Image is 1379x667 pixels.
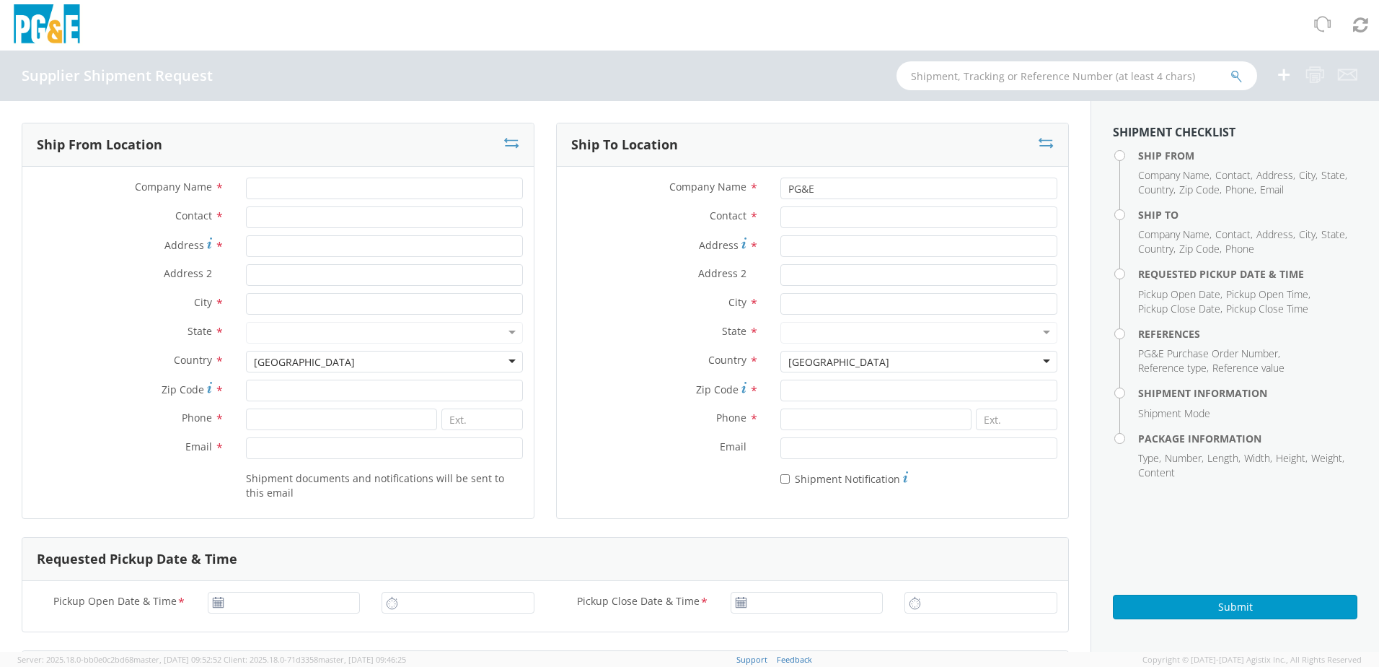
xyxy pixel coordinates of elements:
[1138,269,1357,279] h4: Requested Pickup Date & Time
[1215,227,1251,241] span: Contact
[22,68,213,84] h4: Supplier Shipment Request
[1138,361,1209,375] li: ,
[1138,150,1357,161] h4: Ship From
[1138,209,1357,220] h4: Ship To
[710,209,746,222] span: Contact
[1165,451,1202,465] span: Number
[728,295,746,309] span: City
[976,409,1057,430] input: Ext.
[716,411,746,424] span: Phone
[699,238,739,252] span: Address
[1138,168,1212,183] li: ,
[1299,227,1316,241] span: City
[1321,227,1345,241] span: State
[164,266,212,280] span: Address 2
[1138,466,1175,479] span: Content
[194,295,212,309] span: City
[1256,168,1293,182] span: Address
[777,654,812,665] a: Feedback
[441,409,523,430] input: Ext.
[1212,361,1285,375] span: Reference value
[1179,183,1222,197] li: ,
[182,411,212,424] span: Phone
[1244,451,1272,466] li: ,
[11,4,83,47] img: pge-logo-06675f144f4cfa6a6814.png
[224,654,406,665] span: Client: 2025.18.0-71d3358
[708,353,746,367] span: Country
[162,383,204,396] span: Zip Code
[1138,451,1159,465] span: Type
[1225,183,1254,196] span: Phone
[246,469,523,500] label: Shipment documents and notifications will be sent to this email
[1226,287,1310,302] li: ,
[1256,227,1293,241] span: Address
[1207,451,1241,466] li: ,
[788,355,889,370] div: [GEOGRAPHIC_DATA]
[1138,183,1173,196] span: Country
[1138,346,1278,360] span: PG&E Purchase Order Number
[174,353,212,367] span: Country
[1138,346,1280,361] li: ,
[1138,302,1220,315] span: Pickup Close Date
[1244,451,1270,465] span: Width
[1165,451,1204,466] li: ,
[185,440,212,453] span: Email
[1260,183,1284,196] span: Email
[1138,227,1212,242] li: ,
[1138,227,1210,241] span: Company Name
[896,61,1257,90] input: Shipment, Tracking or Reference Number (at least 4 chars)
[53,594,177,611] span: Pickup Open Date & Time
[722,324,746,338] span: State
[1321,227,1347,242] li: ,
[1215,168,1253,183] li: ,
[188,324,212,338] span: State
[1321,168,1345,182] span: State
[1226,287,1308,301] span: Pickup Open Time
[1311,451,1344,466] li: ,
[1138,242,1173,256] span: Country
[669,180,746,193] span: Company Name
[1138,451,1161,466] li: ,
[1215,168,1251,182] span: Contact
[1225,183,1256,197] li: ,
[164,238,204,252] span: Address
[780,474,790,484] input: Shipment Notification
[1179,242,1222,256] li: ,
[1311,451,1342,465] span: Weight
[133,654,221,665] span: master, [DATE] 09:52:52
[1138,287,1222,302] li: ,
[1138,433,1357,444] h4: Package Information
[1138,328,1357,339] h4: References
[1225,242,1254,256] span: Phone
[1299,168,1316,182] span: City
[698,266,746,280] span: Address 2
[1138,183,1176,197] li: ,
[1138,242,1176,256] li: ,
[1276,451,1308,466] li: ,
[1179,242,1220,256] span: Zip Code
[1138,302,1222,316] li: ,
[1138,168,1210,182] span: Company Name
[1215,227,1253,242] li: ,
[720,440,746,453] span: Email
[1256,168,1295,183] li: ,
[1138,361,1207,375] span: Reference type
[696,383,739,396] span: Zip Code
[1142,654,1362,666] span: Copyright © [DATE]-[DATE] Agistix Inc., All Rights Reserved
[577,594,700,611] span: Pickup Close Date & Time
[37,138,162,152] h3: Ship From Location
[780,469,908,487] label: Shipment Notification
[1299,227,1318,242] li: ,
[1226,302,1308,315] span: Pickup Close Time
[1179,183,1220,196] span: Zip Code
[175,209,212,222] span: Contact
[135,180,212,193] span: Company Name
[1276,451,1305,465] span: Height
[318,654,406,665] span: master, [DATE] 09:46:25
[37,552,237,567] h3: Requested Pickup Date & Time
[1256,227,1295,242] li: ,
[1299,168,1318,183] li: ,
[1138,287,1220,301] span: Pickup Open Date
[254,355,355,370] div: [GEOGRAPHIC_DATA]
[736,654,767,665] a: Support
